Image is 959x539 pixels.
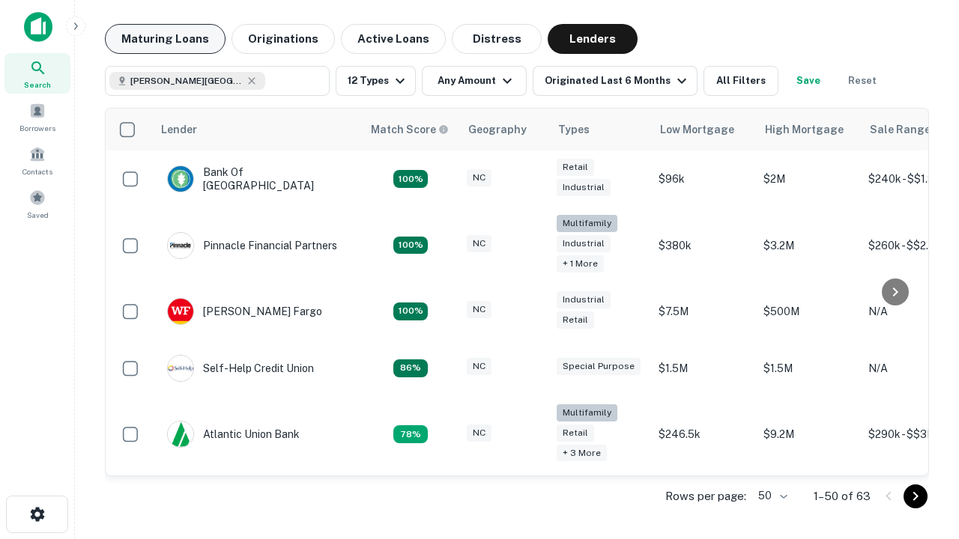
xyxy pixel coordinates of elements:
[19,122,55,134] span: Borrowers
[167,421,300,448] div: Atlantic Union Bank
[814,487,871,505] p: 1–50 of 63
[24,12,52,42] img: capitalize-icon.png
[168,166,193,192] img: picture
[167,298,322,325] div: [PERSON_NAME] Fargo
[557,159,594,176] div: Retail
[756,340,861,397] td: $1.5M
[167,232,337,259] div: Pinnacle Financial Partners
[557,291,611,308] div: Industrial
[558,121,590,138] div: Types
[557,358,641,375] div: Special Purpose
[651,283,756,340] td: $7.5M
[168,421,193,447] img: picture
[548,24,638,54] button: Lenders
[393,302,428,320] div: Matching Properties: 14, hasApolloMatch: undefined
[467,235,491,252] div: NC
[756,150,861,207] td: $2M
[393,425,428,443] div: Matching Properties: 10, hasApolloMatch: undefined
[362,109,459,150] th: Capitalize uses an advanced AI algorithm to match your search with the best lender. The match sco...
[870,121,931,138] div: Sale Range
[651,109,756,150] th: Low Mortgage
[557,445,607,462] div: + 3 more
[467,424,491,442] div: NC
[232,24,335,54] button: Originations
[422,66,527,96] button: Any Amount
[884,419,959,491] iframe: Chat Widget
[168,356,193,381] img: picture
[371,121,449,138] div: Capitalize uses an advanced AI algorithm to match your search with the best lender. The match sco...
[22,165,52,177] span: Contacts
[557,235,611,252] div: Industrial
[765,121,844,138] div: High Mortgage
[704,66,778,96] button: All Filters
[4,53,70,94] a: Search
[756,283,861,340] td: $500M
[756,109,861,150] th: High Mortgage
[549,109,651,150] th: Types
[168,299,193,324] img: picture
[756,207,861,283] td: $3.2M
[665,487,746,505] p: Rows per page:
[336,66,416,96] button: 12 Types
[545,72,691,90] div: Originated Last 6 Months
[152,109,362,150] th: Lender
[557,311,594,329] div: Retail
[161,121,197,138] div: Lender
[557,255,604,272] div: + 1 more
[4,183,70,224] a: Saved
[651,150,756,207] td: $96k
[24,79,51,91] span: Search
[452,24,542,54] button: Distress
[167,165,347,192] div: Bank Of [GEOGRAPHIC_DATA]
[557,215,617,232] div: Multifamily
[341,24,446,54] button: Active Loans
[4,140,70,180] a: Contacts
[393,170,428,188] div: Matching Properties: 14, hasApolloMatch: undefined
[130,74,243,88] span: [PERSON_NAME][GEOGRAPHIC_DATA], [GEOGRAPHIC_DATA]
[651,340,756,397] td: $1.5M
[467,358,491,375] div: NC
[557,404,617,421] div: Multifamily
[651,397,756,472] td: $246.5k
[838,66,886,96] button: Reset
[467,301,491,318] div: NC
[371,121,446,138] h6: Match Score
[533,66,698,96] button: Originated Last 6 Months
[468,121,527,138] div: Geography
[393,237,428,255] div: Matching Properties: 23, hasApolloMatch: undefined
[904,484,928,508] button: Go to next page
[167,355,314,382] div: Self-help Credit Union
[105,24,226,54] button: Maturing Loans
[467,169,491,186] div: NC
[752,485,790,507] div: 50
[4,97,70,137] a: Borrowers
[660,121,734,138] div: Low Mortgage
[459,109,549,150] th: Geography
[557,424,594,442] div: Retail
[393,359,428,377] div: Matching Properties: 11, hasApolloMatch: undefined
[27,209,49,221] span: Saved
[557,179,611,196] div: Industrial
[784,66,832,96] button: Save your search to get updates of matches that match your search criteria.
[651,207,756,283] td: $380k
[168,233,193,258] img: picture
[756,397,861,472] td: $9.2M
